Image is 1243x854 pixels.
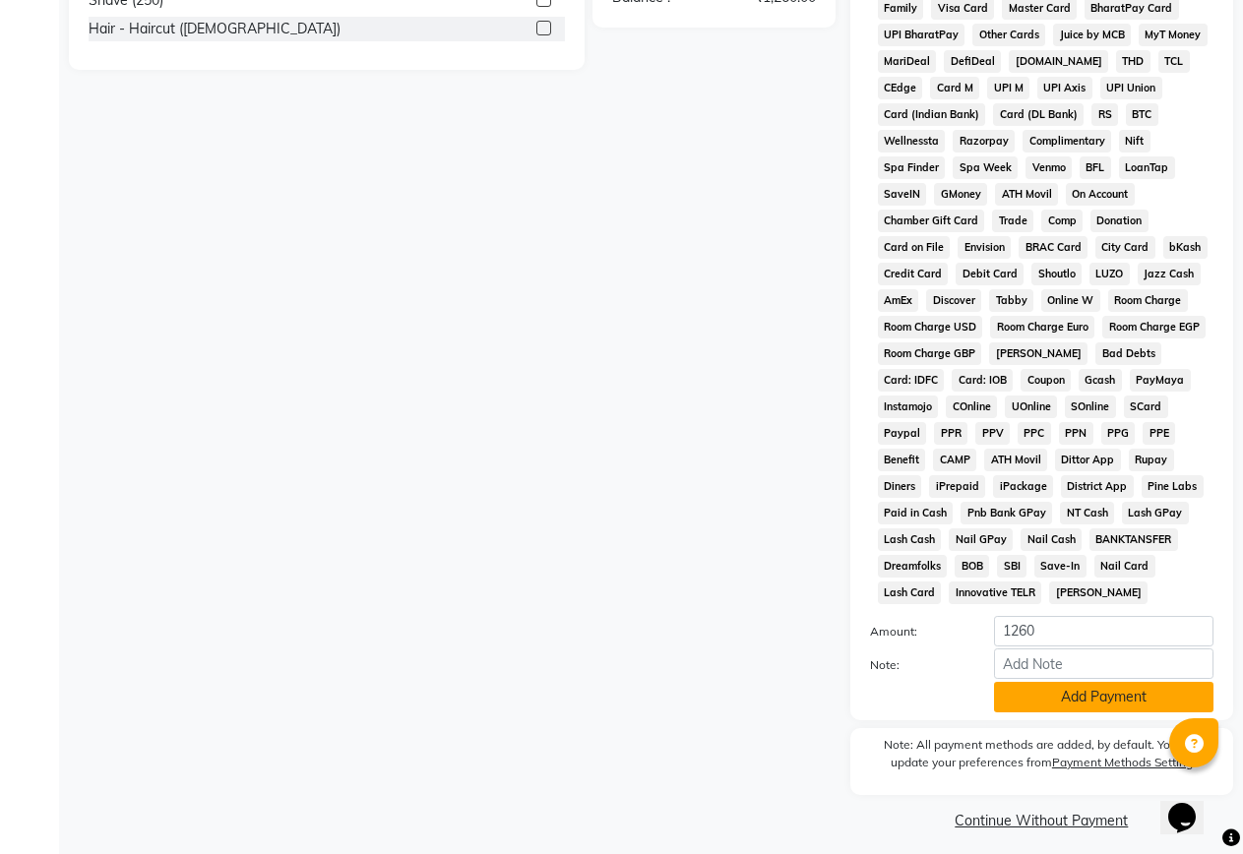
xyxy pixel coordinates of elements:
[1095,342,1161,365] span: Bad Debts
[944,50,1001,73] span: DefiDeal
[1021,528,1082,551] span: Nail Cash
[878,236,951,259] span: Card on File
[1019,236,1088,259] span: BRAC Card
[997,555,1026,578] span: SBI
[1023,130,1111,152] span: Complimentary
[878,396,939,418] span: Instamojo
[1025,156,1072,179] span: Venmo
[1079,369,1122,392] span: Gcash
[878,528,942,551] span: Lash Cash
[1138,263,1201,285] span: Jazz Cash
[1018,422,1051,445] span: PPC
[878,50,937,73] span: MariDeal
[1163,236,1208,259] span: bKash
[946,396,997,418] span: COnline
[878,581,942,604] span: Lash Card
[855,623,979,640] label: Amount:
[993,475,1053,498] span: iPackage
[878,77,923,99] span: CEdge
[1053,24,1131,46] span: Juice by MCB
[958,236,1011,259] span: Envision
[1100,77,1162,99] span: UPI Union
[878,103,986,126] span: Card (Indian Bank)
[994,616,1213,646] input: Amount
[933,449,976,471] span: CAMP
[878,130,946,152] span: Wellnessta
[1108,289,1188,312] span: Room Charge
[878,502,954,524] span: Paid in Cash
[1116,50,1150,73] span: THD
[961,502,1052,524] span: Pnb Bank GPay
[1080,156,1111,179] span: BFL
[1142,475,1204,498] span: Pine Labs
[975,422,1010,445] span: PPV
[1041,210,1083,232] span: Comp
[930,77,979,99] span: Card M
[1009,50,1108,73] span: [DOMAIN_NAME]
[1158,50,1190,73] span: TCL
[1089,263,1130,285] span: LUZO
[1102,316,1206,338] span: Room Charge EGP
[995,183,1058,206] span: ATH Movil
[993,103,1084,126] span: Card (DL Bank)
[878,449,926,471] span: Benefit
[1126,103,1158,126] span: BTC
[1055,449,1121,471] span: Dittor App
[878,263,949,285] span: Credit Card
[1124,396,1168,418] span: SCard
[854,811,1229,831] a: Continue Without Payment
[956,263,1024,285] span: Debit Card
[994,648,1213,679] input: Add Note
[1061,475,1134,498] span: District App
[929,475,985,498] span: iPrepaid
[984,449,1047,471] span: ATH Movil
[1031,263,1082,285] span: Shoutlo
[1065,396,1116,418] span: SOnline
[89,19,341,39] div: Hair - Haircut ([DEMOGRAPHIC_DATA])
[1094,555,1155,578] span: Nail Card
[1005,396,1057,418] span: UOnline
[1129,449,1174,471] span: Rupay
[878,316,983,338] span: Room Charge USD
[1090,210,1149,232] span: Donation
[1130,369,1191,392] span: PayMaya
[972,24,1045,46] span: Other Cards
[870,736,1213,779] label: Note: All payment methods are added, by default. You can update your preferences from
[878,475,922,498] span: Diners
[1060,502,1114,524] span: NT Cash
[987,77,1029,99] span: UPI M
[1052,754,1193,771] label: Payment Methods Setting
[878,555,948,578] span: Dreamfolks
[1037,77,1092,99] span: UPI Axis
[878,342,982,365] span: Room Charge GBP
[1041,289,1100,312] span: Online W
[855,656,979,674] label: Note:
[949,528,1013,551] span: Nail GPay
[1021,369,1071,392] span: Coupon
[926,289,981,312] span: Discover
[878,289,919,312] span: AmEx
[878,422,927,445] span: Paypal
[1049,581,1148,604] span: [PERSON_NAME]
[1101,422,1136,445] span: PPG
[1066,183,1135,206] span: On Account
[878,183,927,206] span: SaveIN
[878,24,965,46] span: UPI BharatPay
[1034,555,1087,578] span: Save-In
[1119,156,1175,179] span: LoanTap
[994,682,1213,712] button: Add Payment
[953,130,1015,152] span: Razorpay
[878,156,946,179] span: Spa Finder
[990,316,1094,338] span: Room Charge Euro
[1160,775,1223,834] iframe: chat widget
[1095,236,1155,259] span: City Card
[1059,422,1093,445] span: PPN
[952,369,1013,392] span: Card: IOB
[953,156,1018,179] span: Spa Week
[1122,502,1189,524] span: Lash GPay
[878,369,945,392] span: Card: IDFC
[1091,103,1118,126] span: RS
[934,422,967,445] span: PPR
[955,555,989,578] span: BOB
[934,183,987,206] span: GMoney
